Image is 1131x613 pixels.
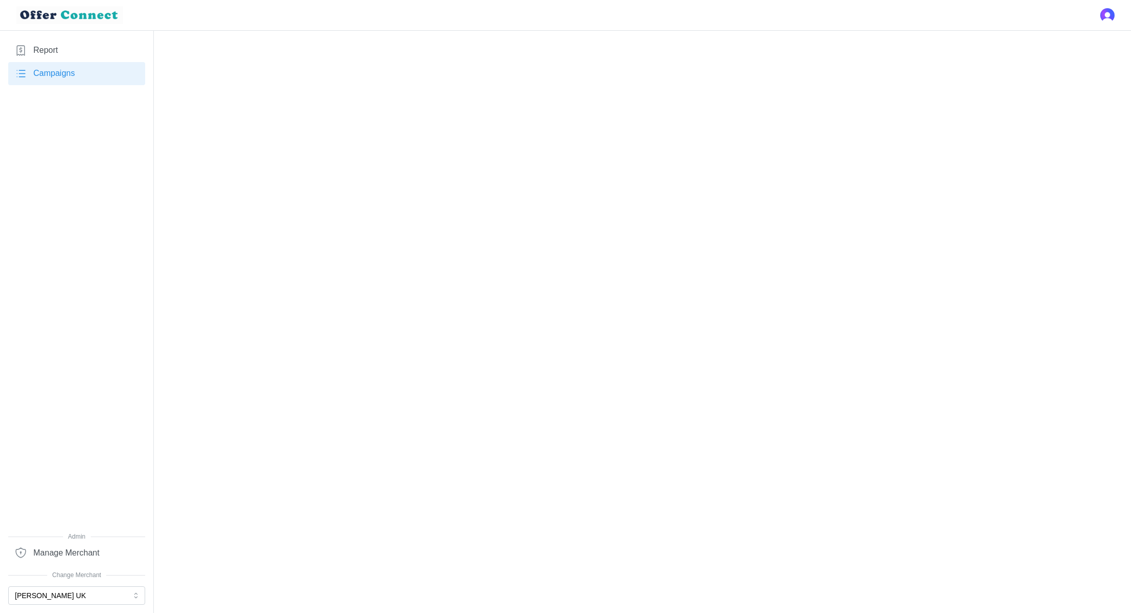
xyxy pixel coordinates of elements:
a: Manage Merchant [8,541,145,564]
span: Campaigns [33,67,75,80]
button: [PERSON_NAME] UK [8,586,145,605]
img: loyalBe Logo [16,6,123,24]
button: Open user button [1100,8,1115,23]
span: Manage Merchant [33,547,100,560]
a: Campaigns [8,62,145,85]
span: Change Merchant [8,570,145,580]
span: Report [33,44,58,57]
img: 's logo [1100,8,1115,23]
span: Admin [8,532,145,542]
a: Report [8,39,145,62]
